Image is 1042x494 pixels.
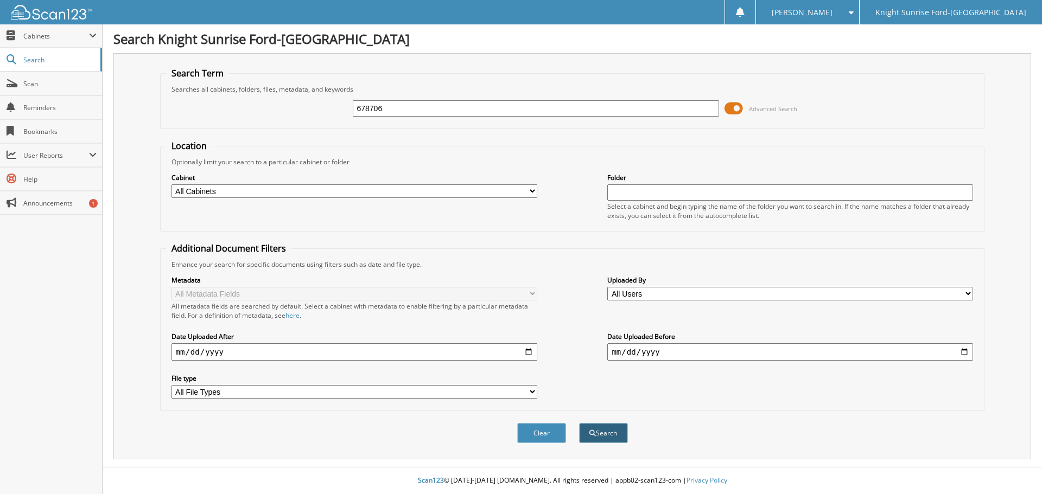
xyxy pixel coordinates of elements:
[517,423,566,443] button: Clear
[23,127,97,136] span: Bookmarks
[171,343,537,361] input: start
[89,199,98,208] div: 1
[103,467,1042,494] div: © [DATE]-[DATE] [DOMAIN_NAME]. All rights reserved | appb02-scan123-com |
[749,105,797,113] span: Advanced Search
[166,157,979,166] div: Optionally limit your search to a particular cabinet or folder
[23,79,97,88] span: Scan
[607,202,973,220] div: Select a cabinet and begin typing the name of the folder you want to search in. If the name match...
[166,85,979,94] div: Searches all cabinets, folders, files, metadata, and keywords
[607,343,973,361] input: end
[579,423,628,443] button: Search
[687,476,727,485] a: Privacy Policy
[23,198,97,208] span: Announcements
[171,374,537,383] label: File type
[607,173,973,182] label: Folder
[772,9,833,16] span: [PERSON_NAME]
[171,275,537,285] label: Metadata
[171,173,537,182] label: Cabinet
[23,151,89,160] span: User Reports
[418,476,444,485] span: Scan123
[166,260,979,269] div: Enhance your search for specific documents using filters such as date and file type.
[166,242,291,254] legend: Additional Document Filters
[23,103,97,112] span: Reminders
[11,5,92,20] img: scan123-logo-white.svg
[166,140,212,152] legend: Location
[23,175,97,184] span: Help
[285,311,300,320] a: here
[171,301,537,320] div: All metadata fields are searched by default. Select a cabinet with metadata to enable filtering b...
[607,275,973,285] label: Uploaded By
[113,30,1031,48] h1: Search Knight Sunrise Ford-[GEOGRAPHIC_DATA]
[23,31,89,41] span: Cabinets
[166,67,229,79] legend: Search Term
[607,332,973,341] label: Date Uploaded Before
[875,9,1026,16] span: Knight Sunrise Ford-[GEOGRAPHIC_DATA]
[23,55,95,65] span: Search
[171,332,537,341] label: Date Uploaded After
